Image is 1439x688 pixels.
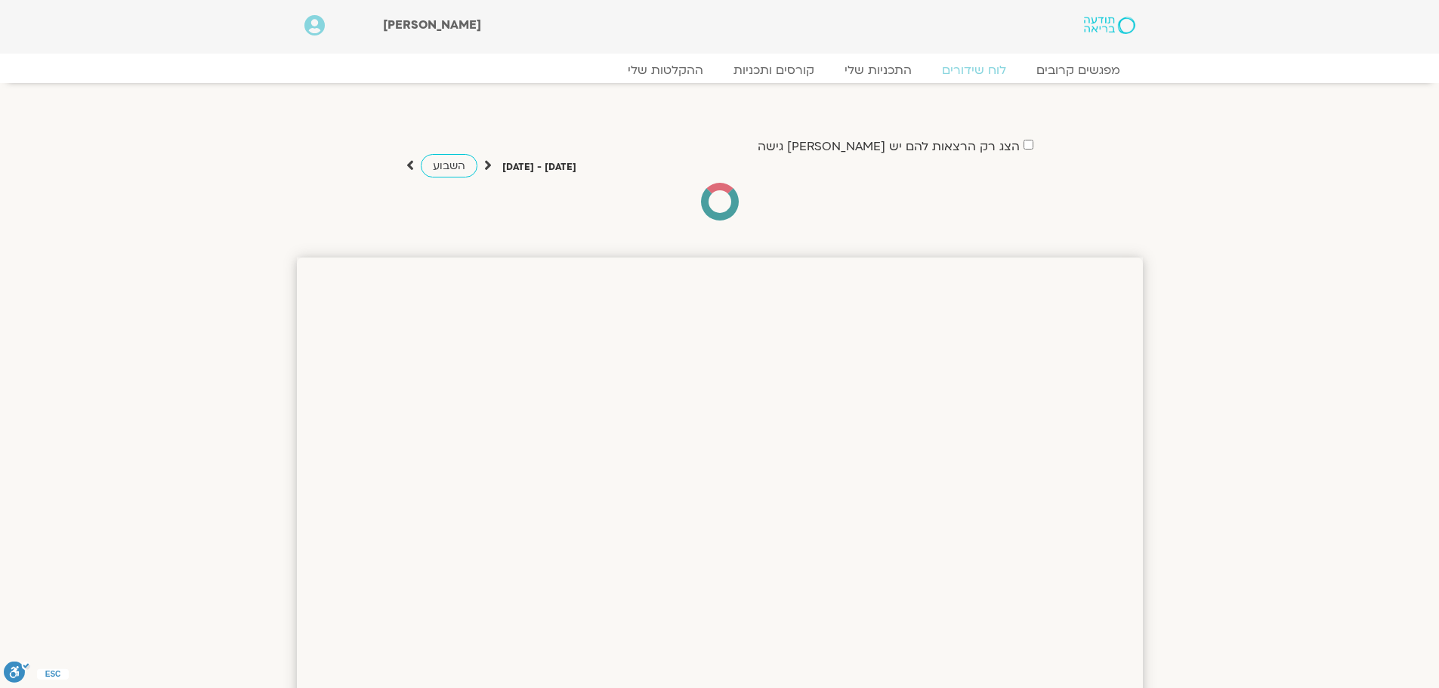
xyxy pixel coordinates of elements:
[304,63,1135,78] nav: Menu
[927,63,1021,78] a: לוח שידורים
[1021,63,1135,78] a: מפגשים קרובים
[383,17,481,33] span: [PERSON_NAME]
[829,63,927,78] a: התכניות שלי
[718,63,829,78] a: קורסים ותכניות
[613,63,718,78] a: ההקלטות שלי
[421,154,477,177] a: השבוע
[502,159,576,175] p: [DATE] - [DATE]
[758,140,1020,153] label: הצג רק הרצאות להם יש [PERSON_NAME] גישה
[433,159,465,173] span: השבוע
